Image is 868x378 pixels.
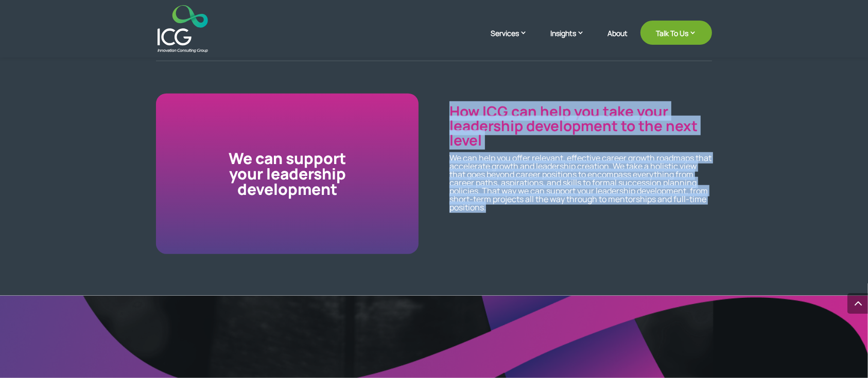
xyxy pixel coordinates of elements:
a: Talk To Us [640,21,712,45]
p: How ICG can help you take your leadership development to the next level [449,104,712,147]
img: ICG [158,5,208,52]
a: About [607,30,628,52]
p: We can support your leadership development [156,151,419,197]
iframe: Chat Widget [697,267,868,378]
a: Insights [550,28,595,52]
a: Services [491,28,537,52]
p: We can help you offer relevant, effective career growth roadmaps that accelerate growth and leade... [449,154,712,211]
